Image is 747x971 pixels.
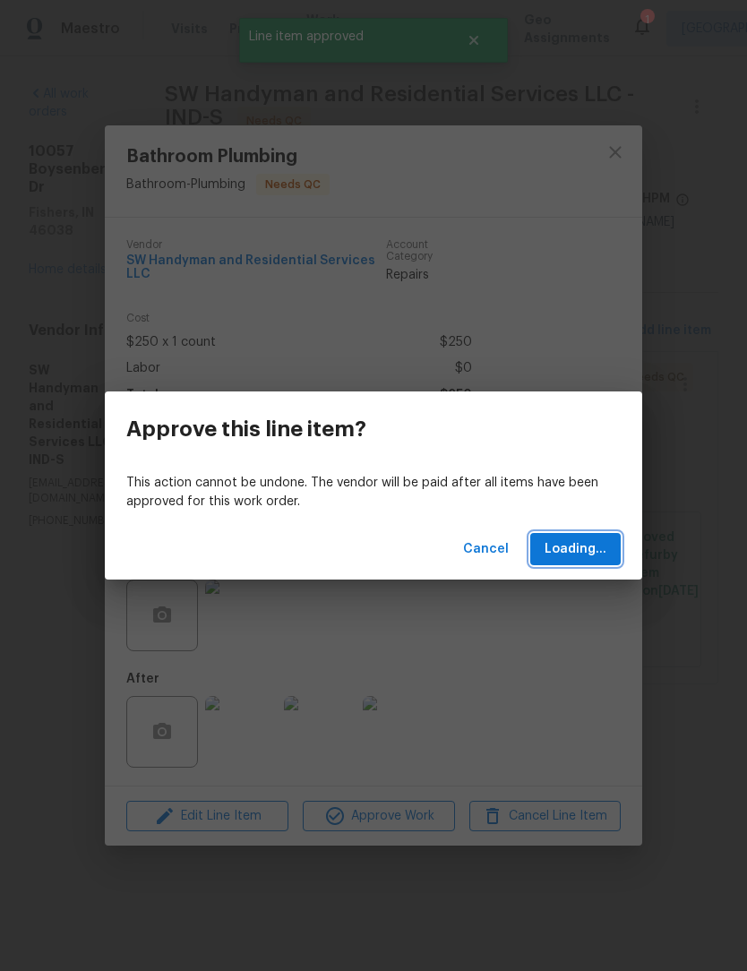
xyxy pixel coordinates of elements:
button: Loading... [530,533,621,566]
h3: Approve this line item? [126,417,366,442]
p: This action cannot be undone. The vendor will be paid after all items have been approved for this... [126,474,621,511]
button: Cancel [456,533,516,566]
span: Loading... [545,538,606,561]
span: Cancel [463,538,509,561]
